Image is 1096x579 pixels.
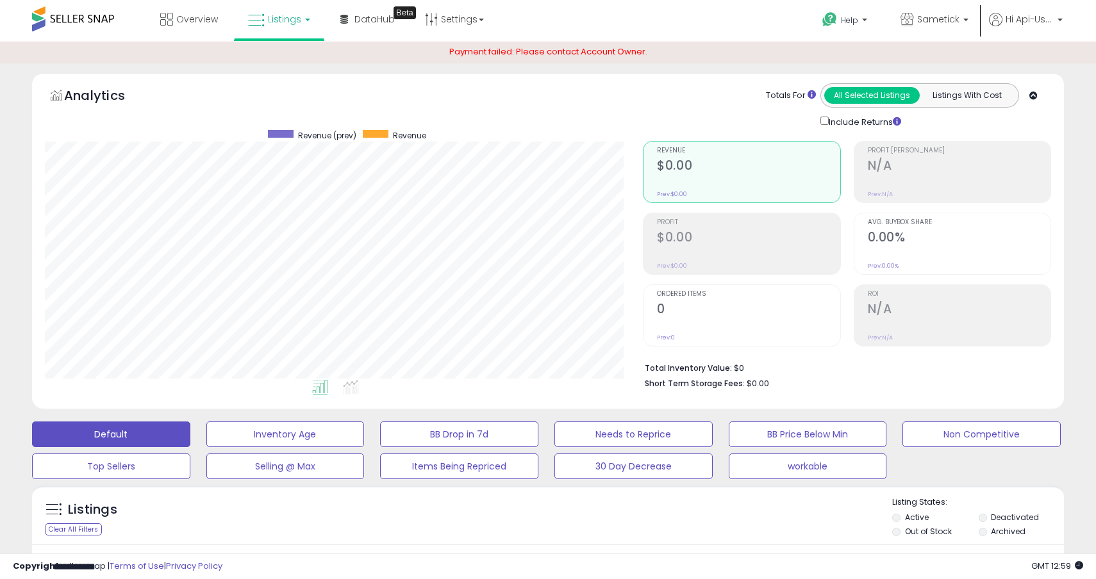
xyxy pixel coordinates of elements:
[393,130,426,141] span: Revenue
[868,147,1050,154] span: Profit [PERSON_NAME]
[657,334,675,341] small: Prev: 0
[380,453,538,479] button: Items Being Repriced
[449,45,647,58] span: Payment failed: Please contact Account Owner.
[645,363,732,373] b: Total Inventory Value:
[868,230,1050,247] h2: 0.00%
[380,421,538,447] button: BB Drop in 7d
[206,453,365,479] button: Selling @ Max
[206,421,365,447] button: Inventory Age
[394,6,416,19] div: Tooltip anchor
[645,359,1042,375] li: $0
[13,560,222,573] div: seller snap | |
[868,334,893,341] small: Prev: N/A
[13,560,60,572] strong: Copyright
[657,291,840,298] span: Ordered Items
[657,147,840,154] span: Revenue
[354,13,395,26] span: DataHub
[868,302,1050,319] h2: N/A
[32,453,190,479] button: Top Sellers
[657,302,840,319] h2: 0
[657,219,840,226] span: Profit
[1031,560,1083,572] span: 2025-08-13 12:59 GMT
[812,2,880,42] a: Help
[1006,13,1054,26] span: Hi Api-User
[868,262,899,270] small: Prev: 0.00%
[657,262,687,270] small: Prev: $0.00
[919,87,1015,104] button: Listings With Cost
[645,378,745,389] b: Short Term Storage Fees:
[68,501,117,519] h5: Listings
[657,190,687,198] small: Prev: $0.00
[991,512,1039,523] label: Deactivated
[905,512,929,523] label: Active
[657,230,840,247] h2: $0.00
[811,114,917,129] div: Include Returns
[747,377,769,389] span: $0.00
[657,158,840,175] h2: $0.00
[766,90,816,102] div: Totals For
[824,87,920,104] button: All Selected Listings
[32,421,190,447] button: Default
[902,421,1061,447] button: Non Competitive
[868,190,893,198] small: Prev: N/A
[268,13,301,26] span: Listings
[298,130,356,141] span: Revenue (prev)
[905,526,952,537] label: Out of Stock
[729,421,887,447] button: BB Price Below Min
[917,13,959,26] span: Sametick
[176,13,218,26] span: Overview
[554,421,713,447] button: Needs to Reprice
[989,13,1063,42] a: Hi Api-User
[892,496,1063,509] p: Listing States:
[554,453,713,479] button: 30 Day Decrease
[822,12,838,28] i: Get Help
[729,453,887,479] button: workable
[868,291,1050,298] span: ROI
[841,15,858,26] span: Help
[45,523,102,535] div: Clear All Filters
[868,158,1050,175] h2: N/A
[868,219,1050,226] span: Avg. Buybox Share
[991,526,1025,537] label: Archived
[64,86,150,108] h5: Analytics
